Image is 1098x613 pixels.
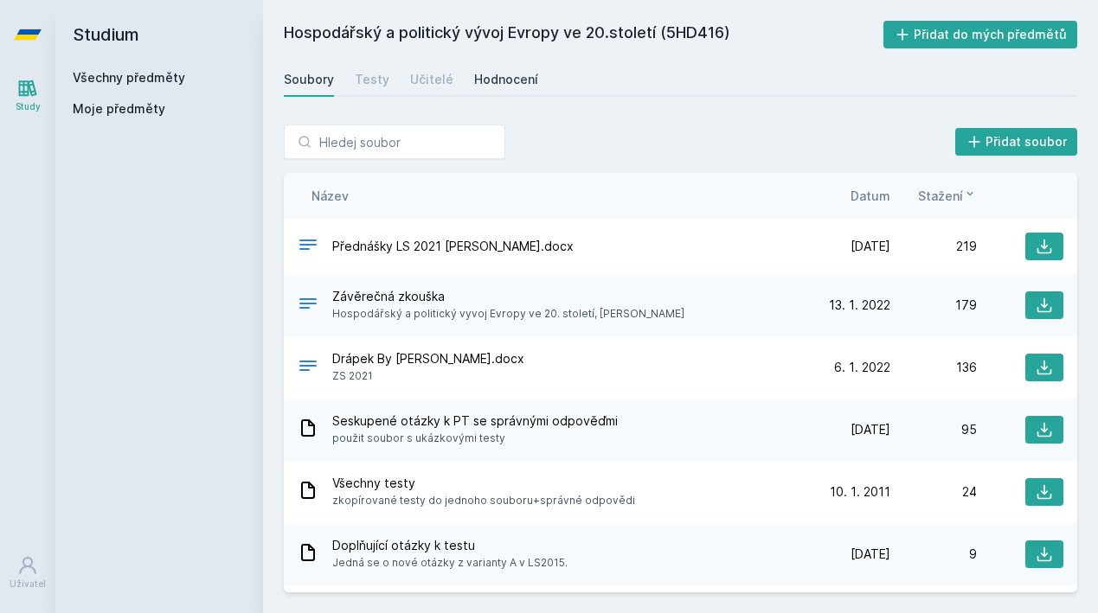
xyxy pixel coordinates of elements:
[918,187,963,205] span: Stažení
[890,546,977,563] div: 9
[10,578,46,591] div: Uživatel
[829,297,890,314] span: 13. 1. 2022
[332,430,618,447] span: použit soubor s ukázkovými testy
[332,305,684,322] span: Hospodářský a politický vyvoj Evropy ve 20. století, [PERSON_NAME]
[311,187,349,205] button: Název
[332,492,635,509] span: zkopírované testy do jednoho souboru+správné odpovědi
[284,125,505,159] input: Hledej soubor
[284,71,334,88] div: Soubory
[332,350,524,367] span: Drápek By [PERSON_NAME].docx
[830,483,890,501] span: 10. 1. 2011
[332,238,574,255] span: Přednášky LS 2021 [PERSON_NAME].docx
[474,62,538,97] a: Hodnocení
[332,475,635,492] span: Všechny testy
[890,359,977,376] div: 136
[851,546,890,563] span: [DATE]
[851,187,890,205] button: Datum
[284,62,334,97] a: Soubory
[332,537,568,554] span: Doplňující otázky k testu
[73,100,165,118] span: Moje předměty
[332,288,684,305] span: Závěrečná zkouška
[890,238,977,255] div: 219
[355,62,389,97] a: Testy
[890,483,977,501] div: 24
[298,355,318,380] div: DOCX
[955,128,1078,156] button: Přidat soubor
[16,100,41,113] div: Study
[851,421,890,438] span: [DATE]
[918,187,977,205] button: Stažení
[890,297,977,314] div: 179
[3,69,52,122] a: Study
[332,367,524,385] span: ZS 2021
[298,293,318,318] div: .DOCX
[883,21,1078,48] button: Přidat do mých předmětů
[73,70,185,85] a: Všechny předměty
[284,21,883,48] h2: Hospodářský a politický vývoj Evropy ve 20.století (5HD416)
[332,554,568,571] span: Jedná se o nové otázky z varianty A v LS2015.
[355,71,389,88] div: Testy
[298,234,318,259] div: DOCX
[410,71,453,88] div: Učitelé
[851,238,890,255] span: [DATE]
[332,412,618,430] span: Seskupené otázky k PT se správnými odpověďmi
[410,62,453,97] a: Učitelé
[3,546,52,599] a: Uživatel
[834,359,890,376] span: 6. 1. 2022
[474,71,538,88] div: Hodnocení
[890,421,977,438] div: 95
